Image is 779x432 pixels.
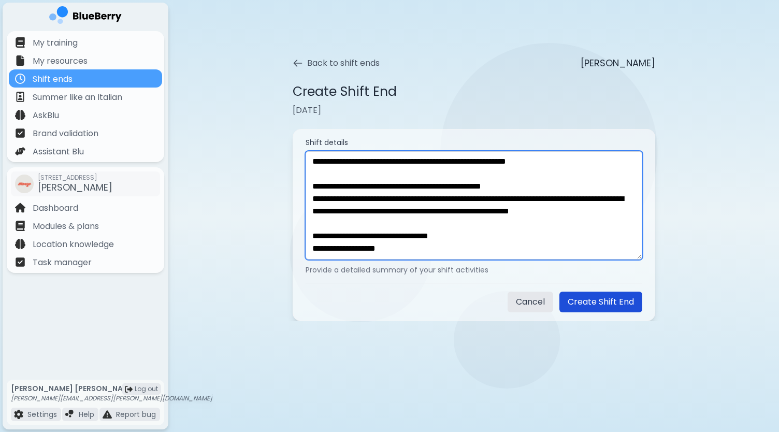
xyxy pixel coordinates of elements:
p: Provide a detailed summary of your shift activities [306,265,642,275]
img: file icon [15,55,25,66]
button: Create Shift End [559,292,642,312]
img: company logo [49,6,122,27]
img: file icon [15,37,25,48]
img: file icon [15,146,25,156]
img: file icon [15,221,25,231]
p: My resources [33,55,88,67]
img: file icon [15,239,25,249]
p: [DATE] [293,104,655,117]
p: Summer like an Italian [33,91,122,104]
p: Brand validation [33,127,98,140]
img: file icon [14,410,23,419]
img: company thumbnail [15,175,34,193]
button: Back to shift ends [293,57,380,69]
h1: Create Shift End [293,83,397,100]
button: Cancel [508,292,553,312]
p: Settings [27,410,57,419]
img: file icon [15,128,25,138]
p: My training [33,37,78,49]
img: logout [125,385,133,393]
img: file icon [65,410,75,419]
img: file icon [15,110,25,120]
span: Log out [135,385,158,393]
p: Help [79,410,94,419]
p: AskBlu [33,109,59,122]
p: Task manager [33,256,92,269]
p: [PERSON_NAME] [PERSON_NAME] [11,384,212,393]
img: file icon [15,74,25,84]
img: file icon [15,203,25,213]
img: file icon [15,257,25,267]
p: Shift ends [33,73,73,85]
span: [PERSON_NAME] [38,181,112,194]
p: [PERSON_NAME] [581,56,655,70]
p: Modules & plans [33,220,99,233]
img: file icon [15,92,25,102]
p: Assistant Blu [33,146,84,158]
p: [PERSON_NAME][EMAIL_ADDRESS][PERSON_NAME][DOMAIN_NAME] [11,394,212,402]
span: [STREET_ADDRESS] [38,174,112,182]
label: Shift details [306,138,642,147]
p: Report bug [116,410,156,419]
p: Location knowledge [33,238,114,251]
p: Dashboard [33,202,78,214]
img: file icon [103,410,112,419]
